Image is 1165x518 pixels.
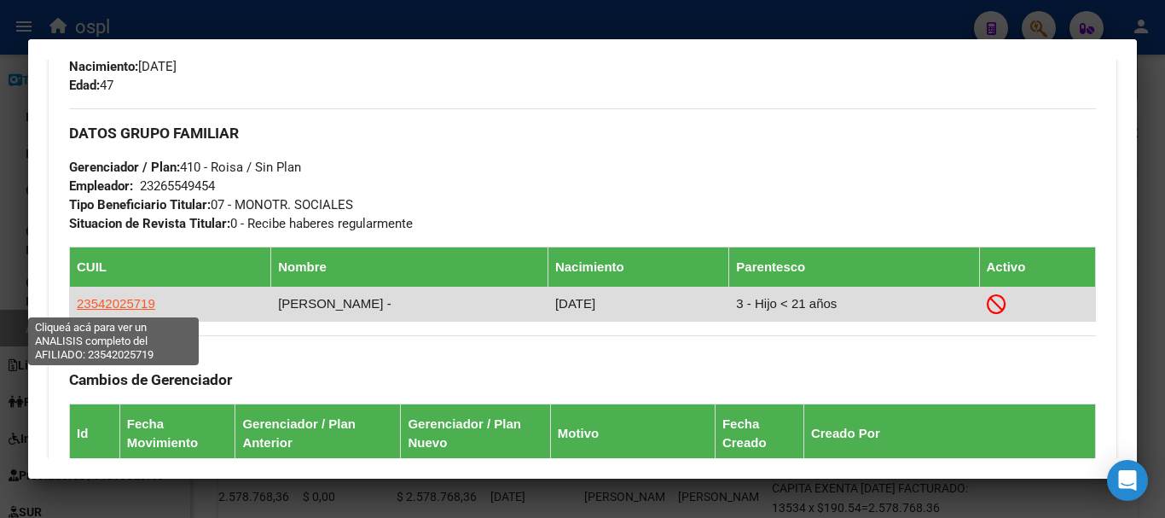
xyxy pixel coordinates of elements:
[550,405,715,463] th: Motivo
[235,405,401,463] th: Gerenciador / Plan Anterior
[70,247,271,287] th: CUIL
[69,216,230,231] strong: Situacion de Revista Titular:
[69,197,211,212] strong: Tipo Beneficiario Titular:
[979,247,1096,287] th: Activo
[69,370,1096,389] h3: Cambios de Gerenciador
[69,160,180,175] strong: Gerenciador / Plan:
[548,247,728,287] th: Nacimiento
[69,59,177,74] span: [DATE]
[271,247,548,287] th: Nombre
[803,405,1095,463] th: Creado Por
[69,78,113,93] span: 47
[69,78,100,93] strong: Edad:
[271,287,548,321] td: [PERSON_NAME] -
[140,177,215,195] div: 23265549454
[729,247,979,287] th: Parentesco
[69,124,1096,143] h3: DATOS GRUPO FAMILIAR
[77,296,155,311] span: 23542025719
[69,178,133,194] strong: Empleador:
[119,405,235,463] th: Fecha Movimiento
[69,197,353,212] span: 07 - MONOTR. SOCIALES
[729,287,979,321] td: 3 - Hijo < 21 años
[70,405,120,463] th: Id
[548,287,728,321] td: [DATE]
[715,405,803,463] th: Fecha Creado
[69,59,138,74] strong: Nacimiento:
[69,216,413,231] span: 0 - Recibe haberes regularmente
[1107,460,1148,501] div: Open Intercom Messenger
[69,160,301,175] span: 410 - Roisa / Sin Plan
[401,405,550,463] th: Gerenciador / Plan Nuevo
